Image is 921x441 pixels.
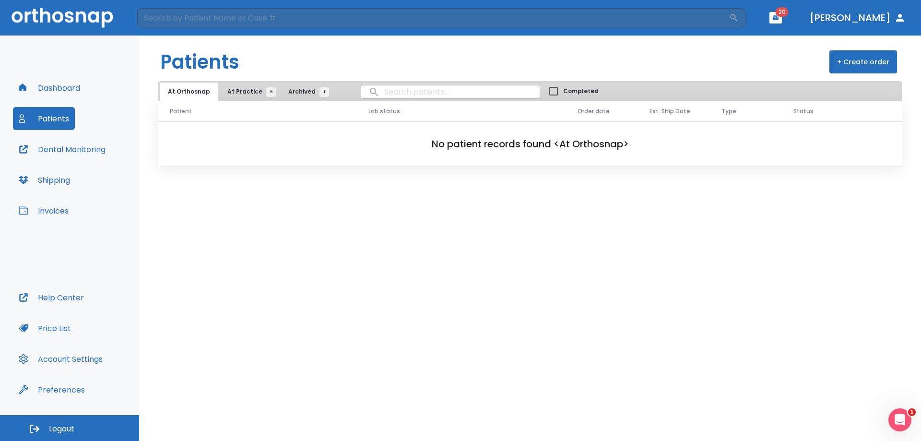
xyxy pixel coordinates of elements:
span: Est. Ship Date [649,107,690,116]
button: Account Settings [13,347,108,370]
button: [PERSON_NAME] [806,9,909,26]
iframe: Intercom live chat [888,408,911,431]
button: Invoices [13,199,74,222]
input: search [361,83,540,101]
button: Help Center [13,286,90,309]
span: At Practice [227,87,271,96]
span: Logout [49,424,74,434]
span: Archived [288,87,324,96]
h2: No patient records found <At Orthosnap> [174,137,886,151]
button: At Orthosnap [160,83,218,101]
span: Status [793,107,814,116]
h1: Patients [160,48,239,76]
button: + Create order [829,50,897,73]
button: Shipping [13,168,76,191]
input: Search by Patient Name or Case # [137,8,729,27]
span: 20 [776,7,789,17]
span: Type [721,107,736,116]
button: Price List [13,317,77,340]
span: Order date [578,107,610,116]
button: Dashboard [13,76,86,99]
span: Completed [563,87,599,95]
div: Tooltip anchor [83,385,92,394]
button: Patients [13,107,75,130]
span: 6 [266,87,276,97]
button: Preferences [13,378,91,401]
span: 1 [908,408,916,416]
span: 1 [319,87,329,97]
img: Orthosnap [12,8,113,27]
button: Dental Monitoring [13,138,111,161]
div: tabs [160,83,334,101]
span: Lab status [368,107,400,116]
span: Patient [170,107,192,116]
